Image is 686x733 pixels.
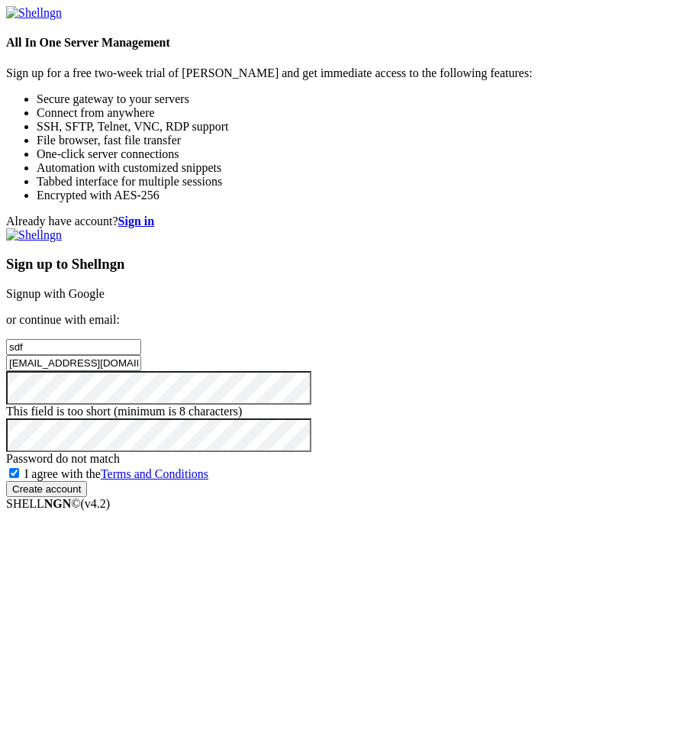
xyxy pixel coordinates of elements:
b: NGN [44,497,72,510]
input: Create account [6,481,87,497]
input: Email address [6,355,141,371]
span: SHELL © [6,497,110,510]
h3: Sign up to Shellngn [6,256,680,273]
li: Secure gateway to your servers [37,92,680,106]
div: Already have account? [6,215,680,228]
div: Password do not match [6,452,680,466]
a: Terms and Conditions [101,467,208,480]
li: Automation with customized snippets [37,161,680,175]
input: Full name [6,339,141,355]
p: Sign up for a free two-week trial of [PERSON_NAME] and get immediate access to the following feat... [6,66,680,80]
input: I agree with theTerms and Conditions [9,468,19,478]
div: This field is too short (minimum is 8 characters) [6,405,680,418]
a: Signup with Google [6,287,105,300]
li: Tabbed interface for multiple sessions [37,175,680,189]
h4: All In One Server Management [6,36,680,50]
a: Sign in [118,215,155,228]
li: File browser, fast file transfer [37,134,680,147]
li: Connect from anywhere [37,106,680,120]
li: SSH, SFTP, Telnet, VNC, RDP support [37,120,680,134]
span: I agree with the [24,467,208,480]
li: One-click server connections [37,147,680,161]
img: Shellngn [6,228,62,242]
img: Shellngn [6,6,62,20]
span: 4.2.0 [81,497,111,510]
p: or continue with email: [6,313,680,327]
li: Encrypted with AES-256 [37,189,680,202]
